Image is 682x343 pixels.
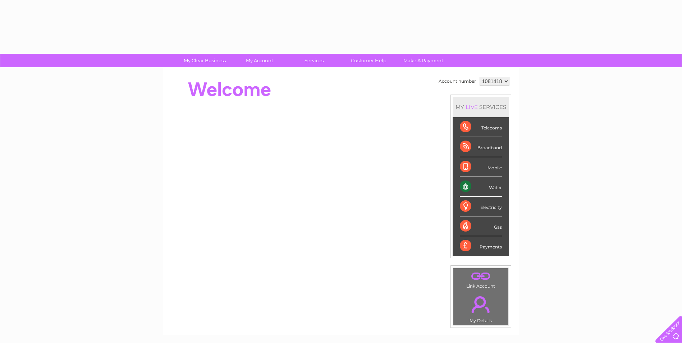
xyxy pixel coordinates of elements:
a: . [455,292,507,317]
a: My Account [230,54,289,67]
a: . [455,270,507,283]
a: Services [284,54,344,67]
div: Mobile [460,157,502,177]
a: Customer Help [339,54,398,67]
a: My Clear Business [175,54,234,67]
td: Link Account [453,268,509,291]
div: Electricity [460,197,502,216]
div: Payments [460,236,502,256]
div: Telecoms [460,117,502,137]
td: Account number [437,75,478,87]
td: My Details [453,290,509,325]
div: Gas [460,216,502,236]
a: Make A Payment [394,54,453,67]
div: Water [460,177,502,197]
div: Broadband [460,137,502,157]
div: MY SERVICES [453,97,509,117]
div: LIVE [464,104,479,110]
